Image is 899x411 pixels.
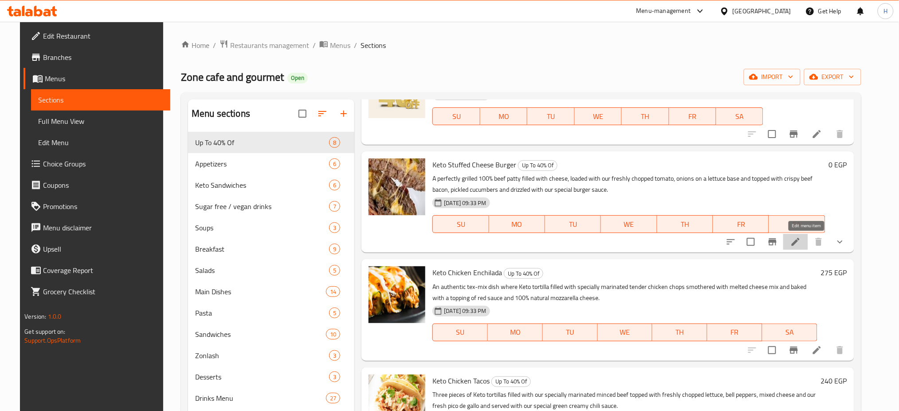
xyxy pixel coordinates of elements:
[432,173,825,195] p: A perfectly grilled 100% beef patty filled with cheese, loaded with our freshly chopped tomato, o...
[330,266,340,275] span: 5
[625,110,665,123] span: TH
[432,281,817,304] p: An authentic tex-mix dish where Keto tortilla filled with specially marinated tender chicken chop...
[883,6,887,16] span: H
[188,238,354,260] div: Breakfast9
[636,6,691,16] div: Menu-management
[657,215,713,233] button: TH
[518,160,557,171] div: Up To 40% Of
[326,329,340,340] div: items
[766,326,814,339] span: SA
[330,224,340,232] span: 3
[195,180,329,190] div: Keto Sandwiches
[220,40,309,51] a: Restaurants management
[188,366,354,387] div: Desserts3
[811,71,854,83] span: export
[195,201,329,212] span: Sugar free / vegan drinks
[716,107,763,125] button: SA
[43,180,163,190] span: Coupons
[527,107,574,125] button: TU
[188,387,354,409] div: Drinks Menu27
[195,222,329,233] div: Soups
[195,137,329,148] div: Up To 40% Of
[195,244,329,254] div: Breakfast
[598,324,653,341] button: WE
[330,373,340,381] span: 3
[188,196,354,217] div: Sugar free / vegan drinks7
[762,324,817,341] button: SA
[329,180,340,190] div: items
[661,218,710,231] span: TH
[195,350,329,361] span: Zonlash
[491,376,531,387] div: Up To 40% Of
[43,286,163,297] span: Grocery Checklist
[436,218,485,231] span: SU
[330,352,340,360] span: 3
[518,160,557,170] span: Up To 40% Of
[329,244,340,254] div: items
[43,244,163,254] span: Upsell
[369,266,425,323] img: Keto Chicken Enchilada
[31,111,170,132] a: Full Menu View
[489,215,545,233] button: MO
[369,158,425,215] img: Keto Stuffed Cheese Burger
[188,324,354,345] div: Sandwiches10
[717,218,766,231] span: FR
[43,201,163,212] span: Promotions
[436,326,484,339] span: SU
[504,269,543,279] span: Up To 40% Of
[181,67,284,87] span: Zone cafe and gourmet
[188,153,354,174] div: Appetizers6
[24,174,170,196] a: Coupons
[24,196,170,217] a: Promotions
[720,110,760,123] span: SA
[432,266,502,279] span: Keto Chicken Enchilada
[707,324,762,341] button: FR
[188,174,354,196] div: Keto Sandwiches6
[24,326,65,337] span: Get support on:
[531,110,571,123] span: TU
[829,123,851,145] button: delete
[188,345,354,366] div: Zonlash3
[24,238,170,260] a: Upsell
[24,260,170,281] a: Coverage Report
[545,215,601,233] button: TU
[821,266,847,279] h6: 275 EGP
[181,40,209,51] a: Home
[492,376,530,387] span: Up To 40% Of
[38,137,163,148] span: Edit Menu
[330,309,340,317] span: 5
[287,74,308,82] span: Open
[38,95,163,105] span: Sections
[195,393,326,403] span: Drinks Menu
[829,340,851,361] button: delete
[821,375,847,387] h6: 240 EGP
[733,6,791,16] div: [GEOGRAPHIC_DATA]
[330,245,340,253] span: 9
[326,286,340,297] div: items
[432,324,488,341] button: SU
[488,324,543,341] button: MO
[43,265,163,276] span: Coverage Report
[287,73,308,83] div: Open
[601,326,649,339] span: WE
[43,222,163,233] span: Menu disclaimer
[43,31,163,41] span: Edit Restaurant
[192,107,250,120] h2: Menu sections
[326,330,340,339] span: 10
[195,265,329,276] span: Salads
[543,324,598,341] button: TU
[195,371,329,382] span: Desserts
[326,394,340,403] span: 27
[195,158,329,169] span: Appetizers
[188,302,354,324] div: Pasta5
[812,129,822,139] a: Edit menu item
[188,132,354,153] div: Up To 40% Of8
[762,231,783,253] button: Branch-specific-item
[493,218,542,231] span: MO
[45,73,163,84] span: Menus
[432,374,490,387] span: Keto Chicken Tacos
[432,107,480,125] button: SU
[329,350,340,361] div: items
[313,40,316,51] li: /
